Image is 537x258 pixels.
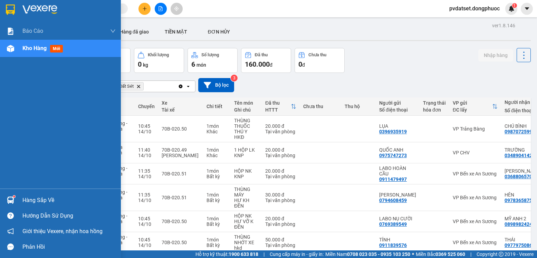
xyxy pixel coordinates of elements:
[138,147,155,153] div: 11:40
[158,6,163,11] span: file-add
[453,240,498,245] div: VP Bến xe An Sương
[162,147,200,153] div: 70B-020.49
[379,216,416,221] div: LABO NỤ CƯỜI
[521,3,533,15] button: caret-down
[145,83,146,90] input: Selected VP Đất Sét.
[138,168,155,174] div: 11:35
[234,153,258,158] div: KNP
[195,250,258,258] span: Hỗ trợ kỹ thuật:
[265,216,296,221] div: 20.000 đ
[347,251,410,257] strong: 0708 023 035 - 0935 103 250
[270,250,324,258] span: Cung cấp máy in - giấy in:
[22,211,116,221] div: Hướng dẫn sử dụng
[265,168,296,174] div: 20.000 đ
[207,147,227,153] div: 1 món
[508,6,515,12] img: icon-new-feature
[138,60,142,68] span: 0
[453,195,498,200] div: VP Bến xe An Sương
[234,245,258,251] div: hkd
[15,50,42,54] span: 10:55:13 [DATE]
[379,147,416,153] div: QUỐC ANH
[207,104,227,109] div: Chi tiết
[191,60,195,68] span: 6
[325,250,410,258] span: Miền Nam
[231,75,238,82] sup: 3
[7,243,14,250] span: message
[453,107,492,113] div: ĐC lấy
[207,237,227,242] div: 1 món
[302,62,305,68] span: đ
[308,52,326,57] div: Chưa thu
[265,242,296,248] div: Tại văn phòng
[174,6,179,11] span: aim
[234,118,258,134] div: THÙNG THUỐC THÚ Y
[234,134,258,140] div: HKĐ
[234,168,258,174] div: HỘP NK
[207,221,227,227] div: Bất kỳ
[505,242,532,248] div: 0977975086
[113,84,134,89] span: VP Đất Sét
[505,221,532,227] div: 0898982424
[22,242,116,252] div: Phản hồi
[262,97,300,116] th: Toggle SortBy
[295,48,345,73] button: Chưa thu0đ
[207,129,227,134] div: Khác
[265,153,296,158] div: Tại văn phòng
[7,45,14,52] img: warehouse-icon
[162,126,200,132] div: 70B-020.50
[148,52,169,57] div: Khối lượng
[234,187,258,198] div: THÙNG MÁY
[379,242,407,248] div: 0911839576
[162,153,200,158] div: [PERSON_NAME]
[265,237,296,242] div: 50.000 đ
[298,60,302,68] span: 0
[379,129,407,134] div: 0396935919
[234,107,258,113] div: Ghi chú
[379,198,407,203] div: 0794608459
[303,104,338,109] div: Chưa thu
[379,100,416,106] div: Người gửi
[7,212,14,219] span: question-circle
[423,107,446,113] div: hóa đơn
[265,107,291,113] div: HTTT
[2,50,42,54] span: In ngày:
[6,4,15,15] img: logo-vxr
[207,174,227,179] div: Bất kỳ
[265,221,296,227] div: Tại văn phòng
[265,147,296,153] div: 20.000 đ
[234,100,258,106] div: Tên món
[110,28,116,34] span: down
[265,198,296,203] div: Tại văn phòng
[207,168,227,174] div: 1 món
[379,123,416,129] div: LỤA
[55,21,95,29] span: 01 Võ Văn Truyện, KP.1, Phường 2
[265,129,296,134] div: Tại văn phòng
[453,100,492,106] div: VP gửi
[165,29,187,35] span: TIỀN MẶT
[138,153,155,158] div: 14/10
[379,176,407,182] div: 0911479497
[423,100,446,106] div: Trạng thái
[379,153,407,158] div: 0975747273
[55,31,85,35] span: Hotline: 19001152
[138,216,155,221] div: 10:45
[138,198,155,203] div: 14/10
[379,107,416,113] div: Số điện thoại
[13,195,15,198] sup: 1
[138,123,155,129] div: 10:45
[7,197,14,204] img: warehouse-icon
[416,250,465,258] span: Miền Bắc
[444,4,505,13] span: pvdatset.dongphuoc
[234,198,258,209] div: HƯ KH ĐỀN
[143,62,148,68] span: kg
[162,171,200,176] div: 70B-020.51
[207,192,227,198] div: 1 món
[270,62,272,68] span: đ
[265,123,296,129] div: 20.000 đ
[207,198,227,203] div: Bất kỳ
[453,150,498,155] div: VP CHV
[162,100,200,106] div: Xe
[2,4,33,35] img: logo
[138,237,155,242] div: 10:45
[138,3,151,15] button: plus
